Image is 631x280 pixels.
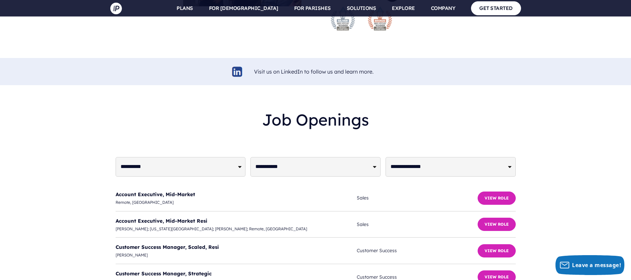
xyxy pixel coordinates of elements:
[116,270,212,277] a: Customer Success Manager, Strategic
[116,105,516,135] h2: Job Openings
[367,5,393,32] img: stevie-bronze
[555,255,624,275] button: Leave a message!
[116,191,195,197] a: Account Executive, Mid-Market
[116,199,357,206] span: Remote, [GEOGRAPHIC_DATA]
[116,244,219,250] a: Customer Success Manager, Scaled, Resi
[572,261,621,269] span: Leave a message!
[357,247,477,255] span: Customer Success
[478,192,516,205] button: View Role
[478,218,516,231] button: View Role
[471,1,521,15] a: GET STARTED
[357,220,477,229] span: Sales
[116,225,357,233] span: [PERSON_NAME]; [US_STATE][GEOGRAPHIC_DATA]; [PERSON_NAME]; Remote, [GEOGRAPHIC_DATA]
[330,5,356,32] img: stevie-silver
[116,218,207,224] a: Account Executive, Mid-Market Resi
[231,66,243,78] img: linkedin-logo
[357,194,477,202] span: Sales
[478,244,516,257] button: View Role
[116,252,357,259] span: [PERSON_NAME]
[254,68,374,75] a: Visit us on LinkedIn to follow us and learn more.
